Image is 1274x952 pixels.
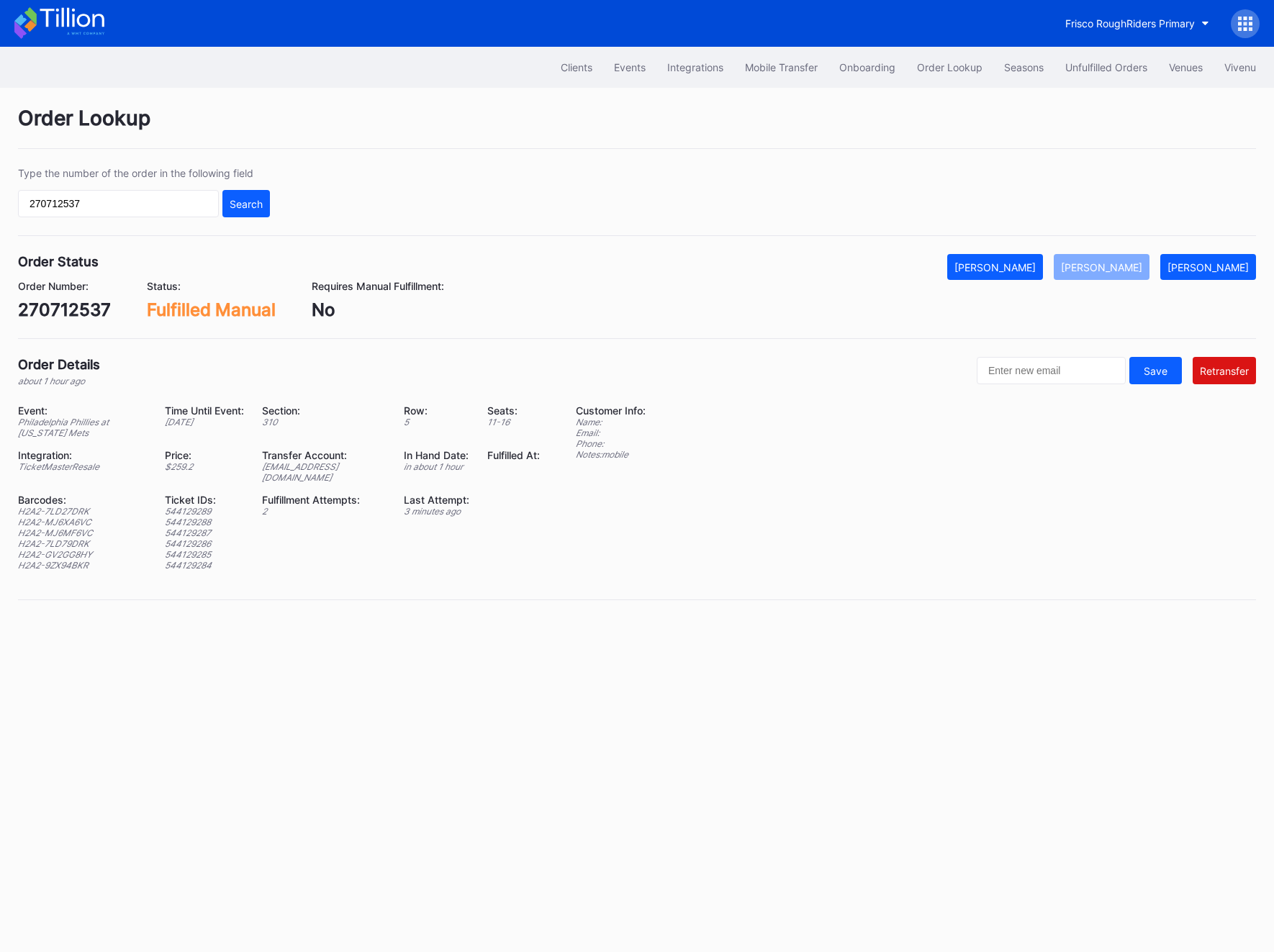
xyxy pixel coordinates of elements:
[165,461,244,472] div: $ 259.2
[262,461,386,483] div: [EMAIL_ADDRESS][DOMAIN_NAME]
[603,54,656,81] button: Events
[1004,61,1044,73] div: Seasons
[165,404,244,417] div: Time Until Event:
[18,517,147,527] div: H2A2-MJ6XA6VC
[18,167,270,179] div: Type the number of the order in the following field
[18,527,147,538] div: H2A2-MJ6MF6VC
[1160,254,1256,280] button: [PERSON_NAME]
[487,417,540,427] div: 11 - 16
[147,299,276,320] div: Fulfilled Manual
[561,61,592,73] div: Clients
[977,357,1126,384] input: Enter new email
[576,438,646,449] div: Phone:
[947,254,1043,280] button: [PERSON_NAME]
[993,54,1054,81] button: Seasons
[18,461,147,472] div: TicketMasterResale
[18,506,147,517] div: H2A2-7LD27DRK
[165,538,244,549] div: 544129286
[18,254,99,269] div: Order Status
[1054,10,1220,37] button: Frisco RoughRiders Primary
[18,549,147,560] div: H2A2-GV2GG8HY
[404,461,469,472] div: in about 1 hour
[165,417,244,427] div: [DATE]
[1054,254,1149,280] button: [PERSON_NAME]
[404,449,469,461] div: In Hand Date:
[18,280,111,292] div: Order Number:
[404,506,469,517] div: 3 minutes ago
[165,449,244,461] div: Price:
[487,449,540,461] div: Fulfilled At:
[1158,54,1214,81] button: Venues
[222,190,270,217] button: Search
[165,517,244,527] div: 544129288
[165,494,244,506] div: Ticket IDs:
[954,261,1036,273] div: [PERSON_NAME]
[18,494,147,506] div: Barcodes:
[1193,357,1256,384] button: Retransfer
[18,106,1256,149] div: Order Lookup
[18,417,147,438] div: Philadelphia Phillies at [US_STATE] Mets
[18,404,147,417] div: Event:
[614,61,646,73] div: Events
[576,449,646,460] div: Notes: mobile
[656,54,734,81] button: Integrations
[262,404,386,417] div: Section:
[312,299,444,320] div: No
[576,427,646,438] div: Email:
[230,198,263,210] div: Search
[18,299,111,320] div: 270712537
[404,494,469,506] div: Last Attempt:
[667,61,723,73] div: Integrations
[404,417,469,427] div: 5
[18,538,147,549] div: H2A2-7LD79DRK
[1061,261,1142,273] div: [PERSON_NAME]
[1129,357,1182,384] button: Save
[1224,61,1256,73] div: Vivenu
[18,449,147,461] div: Integration:
[404,404,469,417] div: Row:
[1214,54,1267,81] button: Vivenu
[839,61,895,73] div: Onboarding
[312,280,444,292] div: Requires Manual Fulfillment:
[1200,365,1249,377] div: Retransfer
[1065,17,1195,30] div: Frisco RoughRiders Primary
[165,549,244,560] div: 544129285
[165,560,244,571] div: 544129284
[1144,365,1167,377] div: Save
[262,494,386,506] div: Fulfillment Attempts:
[18,190,219,217] input: GT59662
[906,54,993,81] button: Order Lookup
[147,280,276,292] div: Status:
[487,404,540,417] div: Seats:
[576,404,646,417] div: Customer Info:
[18,560,147,571] div: H2A2-9ZX94BKR
[1169,61,1203,73] div: Venues
[828,54,906,81] button: Onboarding
[1054,54,1158,81] button: Unfulfilled Orders
[1167,261,1249,273] div: [PERSON_NAME]
[165,506,244,517] div: 544129289
[262,417,386,427] div: 310
[1065,61,1147,73] div: Unfulfilled Orders
[745,61,818,73] div: Mobile Transfer
[262,506,386,517] div: 2
[262,449,386,461] div: Transfer Account:
[576,417,646,427] div: Name:
[18,357,100,372] div: Order Details
[18,376,100,386] div: about 1 hour ago
[550,54,603,81] button: Clients
[165,527,244,538] div: 544129287
[734,54,828,81] button: Mobile Transfer
[917,61,982,73] div: Order Lookup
